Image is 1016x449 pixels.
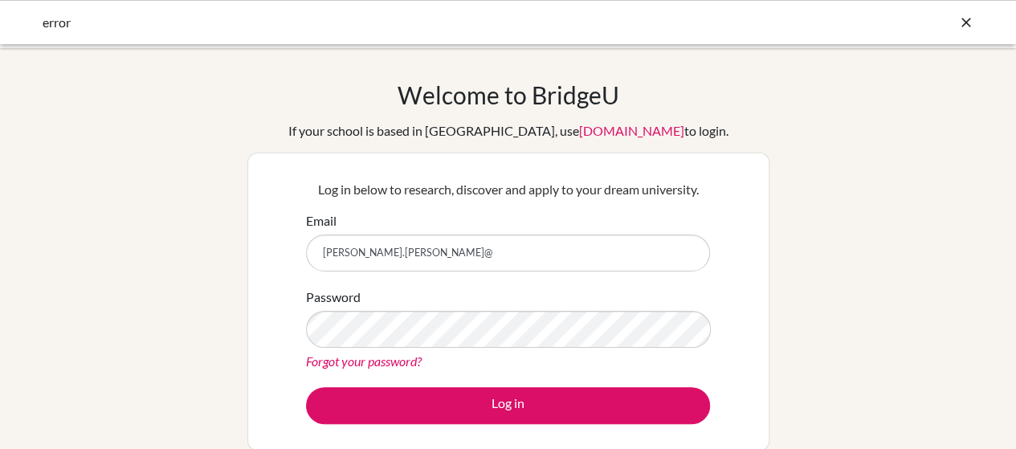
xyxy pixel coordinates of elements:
[306,211,337,231] label: Email
[288,121,728,141] div: If your school is based in [GEOGRAPHIC_DATA], use to login.
[43,13,733,32] div: error
[398,80,619,109] h1: Welcome to BridgeU
[306,180,710,199] p: Log in below to research, discover and apply to your dream university.
[306,387,710,424] button: Log in
[306,288,361,307] label: Password
[306,353,422,369] a: Forgot your password?
[579,123,684,138] a: [DOMAIN_NAME]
